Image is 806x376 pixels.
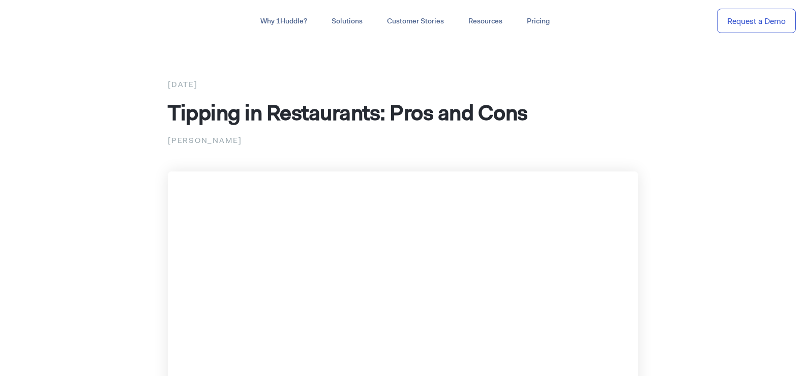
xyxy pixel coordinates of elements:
[717,9,796,34] a: Request a Demo
[375,12,456,31] a: Customer Stories
[168,98,528,127] span: Tipping in Restaurants: Pros and Cons
[168,78,638,91] div: [DATE]
[10,11,83,31] img: ...
[515,12,562,31] a: Pricing
[319,12,375,31] a: Solutions
[168,134,638,147] p: [PERSON_NAME]
[456,12,515,31] a: Resources
[248,12,319,31] a: Why 1Huddle?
